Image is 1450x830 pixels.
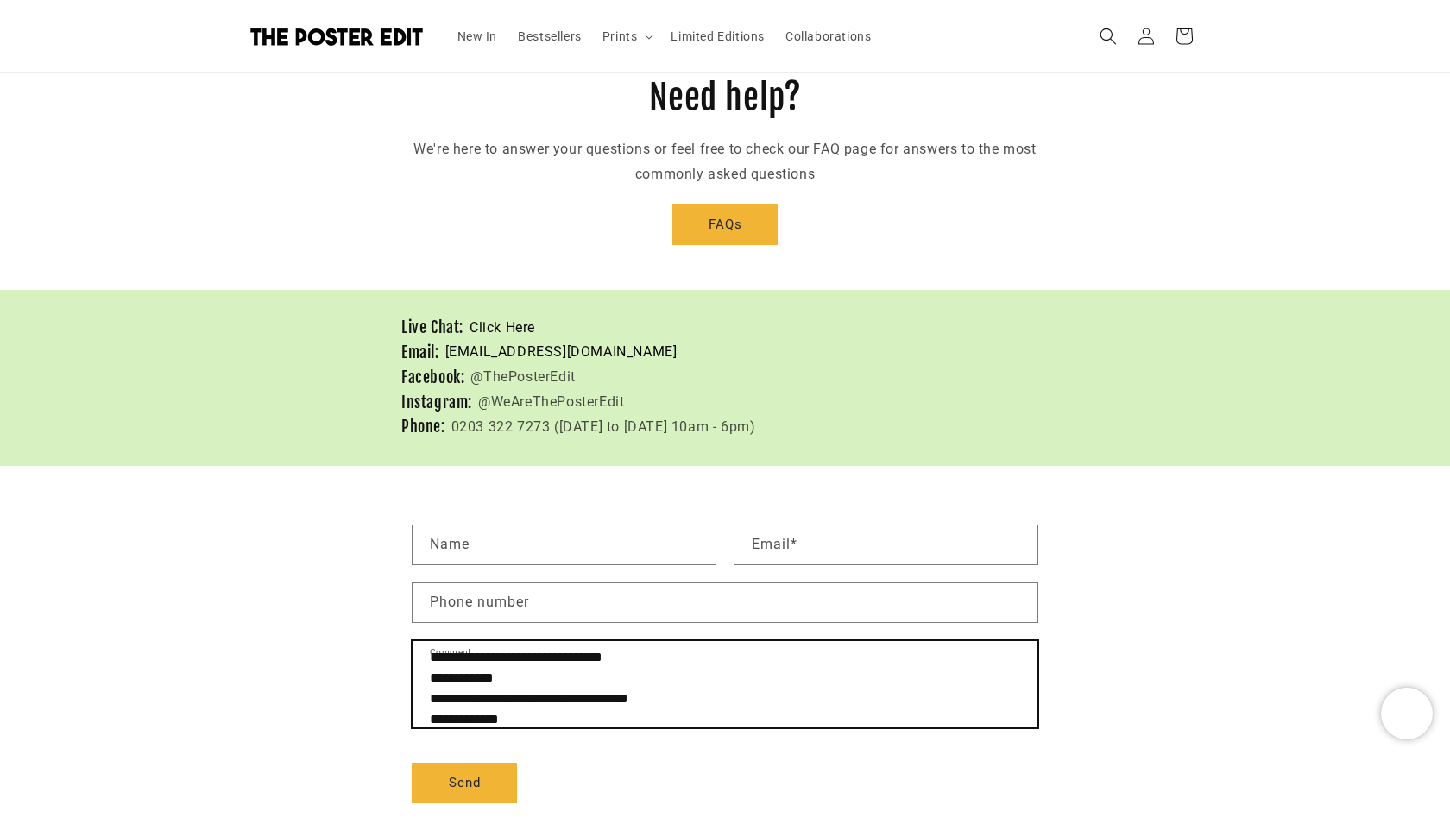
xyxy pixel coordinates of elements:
[671,28,765,44] span: Limited Editions
[470,316,535,341] a: Click Here
[1089,17,1127,55] summary: Search
[660,18,775,54] a: Limited Editions
[602,28,638,44] span: Prints
[401,393,472,412] h3: Instagram:
[412,763,517,803] button: Send
[401,368,464,387] h3: Facebook:
[447,18,508,54] a: New In
[1381,688,1433,739] iframe: Chatra live chat
[401,417,445,437] h3: Phone:
[244,21,430,52] a: The Poster Edit
[451,415,756,440] div: 0203 322 7273 ([DATE] to [DATE] 10am - 6pm)
[507,18,592,54] a: Bestsellers
[388,75,1062,120] h2: Need help?
[775,18,881,54] a: Collaborations
[401,343,439,362] h3: Email:
[250,28,423,46] img: The Poster Edit
[672,204,778,245] a: FAQs
[470,365,575,390] div: @ThePosterEdit
[785,28,871,44] span: Collaborations
[457,28,498,44] span: New In
[445,340,678,365] a: [EMAIL_ADDRESS][DOMAIN_NAME]
[478,390,624,415] div: @WeAreThePosterEdit
[592,18,661,54] summary: Prints
[401,318,463,337] h3: Live Chat:
[388,137,1062,187] p: We're here to answer your questions or feel free to check our FAQ page for answers to the most co...
[518,28,582,44] span: Bestsellers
